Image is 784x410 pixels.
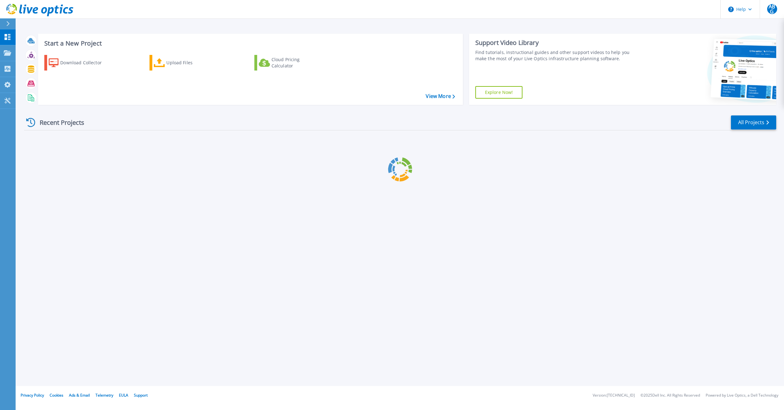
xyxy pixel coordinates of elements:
a: Telemetry [96,393,113,398]
a: Cookies [50,393,63,398]
div: Find tutorials, instructional guides and other support videos to help you make the most of your L... [475,49,634,62]
div: Recent Projects [24,115,93,130]
a: Privacy Policy [21,393,44,398]
div: Support Video Library [475,39,634,47]
a: EULA [119,393,128,398]
h3: Start a New Project [44,40,455,47]
li: Version: [TECHNICAL_ID] [593,393,635,398]
li: © 2025 Dell Inc. All Rights Reserved [640,393,700,398]
div: Upload Files [166,56,216,69]
a: Support [134,393,148,398]
span: ABG [767,4,777,14]
div: Cloud Pricing Calculator [272,56,321,69]
a: Upload Files [149,55,219,71]
a: View More [426,93,455,99]
a: All Projects [731,115,776,129]
a: Ads & Email [69,393,90,398]
a: Explore Now! [475,86,523,99]
div: Download Collector [60,56,110,69]
li: Powered by Live Optics, a Dell Technology [706,393,778,398]
a: Download Collector [44,55,114,71]
a: Cloud Pricing Calculator [254,55,324,71]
